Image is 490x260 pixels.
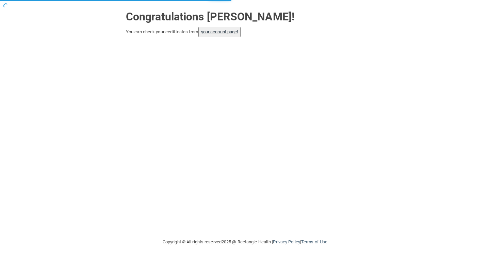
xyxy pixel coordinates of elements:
div: You can check your certificates from [126,27,364,37]
a: Terms of Use [301,239,327,244]
button: your account page! [198,27,241,37]
div: Copyright © All rights reserved 2025 @ Rectangle Health | | [121,231,369,253]
strong: Congratulations [PERSON_NAME]! [126,10,295,23]
a: your account page! [201,29,238,34]
a: Privacy Policy [273,239,300,244]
